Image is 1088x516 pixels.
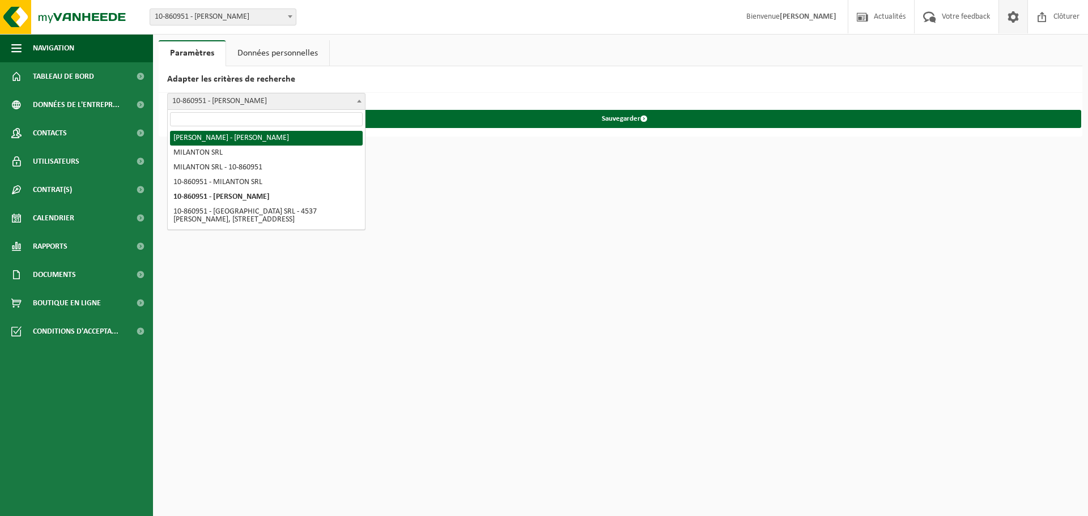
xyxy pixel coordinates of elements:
button: Sauvegarder [168,110,1081,128]
li: 10-860951 - [GEOGRAPHIC_DATA] SRL - 4537 [PERSON_NAME], [STREET_ADDRESS] [170,204,363,227]
li: [PERSON_NAME] - [PERSON_NAME] [170,131,363,146]
span: Conditions d'accepta... [33,317,118,346]
span: Données de l'entrepr... [33,91,120,119]
span: Boutique en ligne [33,289,101,317]
span: 10-860951 - MILANTON SRL - VERLAINE [168,93,365,109]
strong: [PERSON_NAME] [780,12,836,21]
span: Navigation [33,34,74,62]
h2: Adapter les critères de recherche [159,66,1082,93]
span: 10-860951 - MILANTON SRL - VERLAINE [150,9,296,25]
span: Rapports [33,232,67,261]
li: 10-860951 - [PERSON_NAME] [170,190,363,204]
span: Tableau de bord [33,62,94,91]
span: 10-860951 - MILANTON SRL - VERLAINE [150,8,296,25]
span: Contacts [33,119,67,147]
a: Paramètres [159,40,226,66]
a: Données personnelles [226,40,329,66]
span: Utilisateurs [33,147,79,176]
span: Documents [33,261,76,289]
li: MILANTON SRL - 10-860951 [170,160,363,175]
span: 10-860951 - MILANTON SRL - VERLAINE [167,93,365,110]
span: Contrat(s) [33,176,72,204]
li: MILANTON SRL [170,146,363,160]
li: 10-860951 - MILANTON SRL [170,175,363,190]
span: Calendrier [33,204,74,232]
